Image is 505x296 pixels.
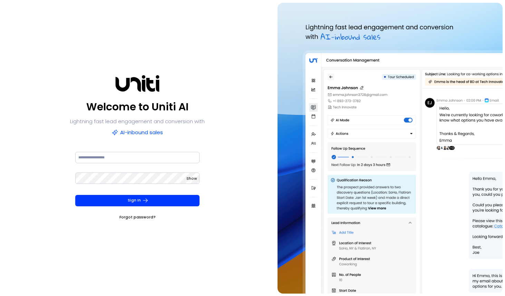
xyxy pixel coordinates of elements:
[278,3,503,294] img: auth-hero.png
[75,195,200,206] button: Sign In
[186,175,197,182] button: Show
[86,99,188,115] p: Welcome to Uniti AI
[112,128,163,137] p: AI-inbound sales
[186,176,197,181] span: Show
[119,214,156,221] a: Forgot password?
[70,117,205,126] p: Lightning fast lead engagement and conversion with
